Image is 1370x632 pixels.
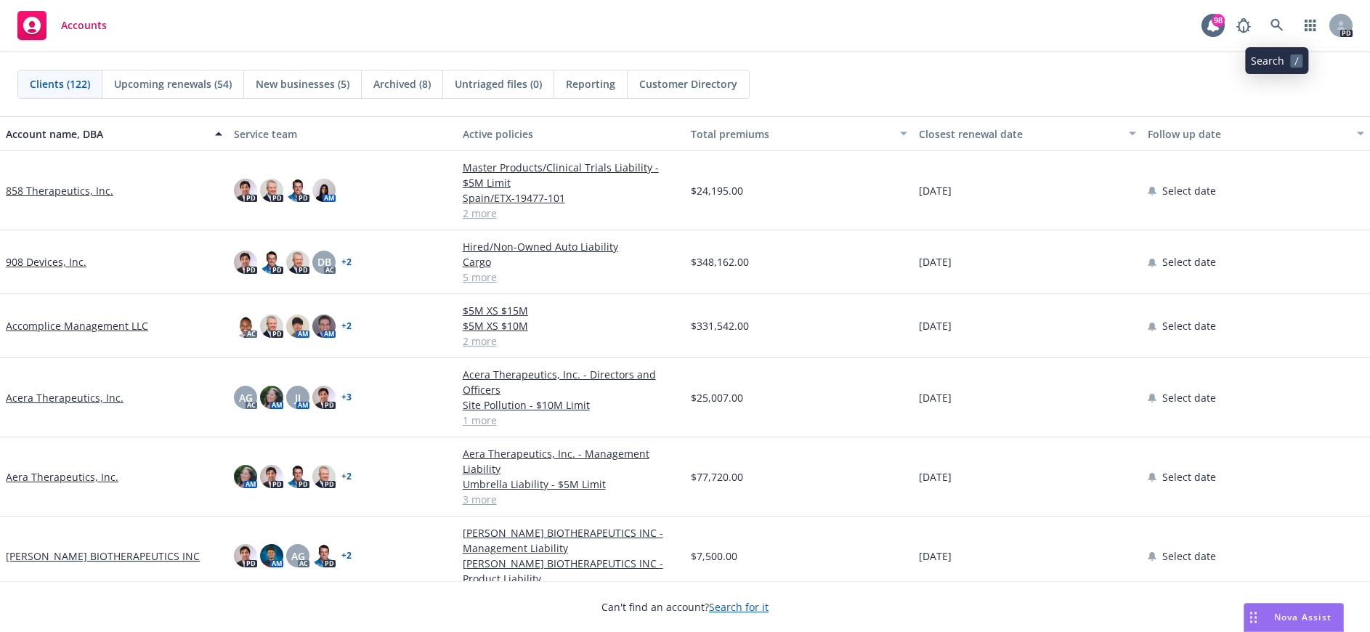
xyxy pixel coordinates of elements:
a: [PERSON_NAME] BIOTHERAPEUTICS INC - Management Liability [463,525,679,556]
span: AG [239,390,253,405]
a: 5 more [463,270,679,285]
img: photo [260,386,283,409]
a: Acera Therapeutics, Inc. - Directors and Officers [463,367,679,397]
a: Search for it [709,600,769,614]
span: [DATE] [919,469,952,485]
span: [DATE] [919,318,952,333]
img: photo [260,179,283,202]
span: $24,195.00 [691,183,743,198]
img: photo [312,544,336,567]
a: + 2 [341,551,352,560]
span: Select date [1162,318,1216,333]
span: Untriaged files (0) [455,76,542,92]
a: 1 more [463,413,679,428]
div: Total premiums [691,126,891,142]
span: Upcoming renewals (54) [114,76,232,92]
img: photo [260,251,283,274]
img: photo [312,465,336,488]
span: $7,500.00 [691,548,737,564]
span: JJ [295,390,301,405]
a: Acera Therapeutics, Inc. [6,390,123,405]
span: [DATE] [919,548,952,564]
img: photo [260,465,283,488]
div: Closest renewal date [919,126,1119,142]
a: + 2 [341,258,352,267]
div: Follow up date [1148,126,1348,142]
span: Select date [1162,390,1216,405]
span: $77,720.00 [691,469,743,485]
a: Report a Bug [1229,11,1258,40]
span: [DATE] [919,390,952,405]
a: Aera Therapeutics, Inc. - Management Liability [463,446,679,477]
img: photo [234,251,257,274]
img: photo [234,315,257,338]
div: Service team [234,126,450,142]
span: Reporting [566,76,615,92]
img: photo [234,544,257,567]
a: 3 more [463,492,679,507]
span: Accounts [61,20,107,31]
a: [PERSON_NAME] BIOTHERAPEUTICS INC - Product Liability [463,556,679,586]
a: Master Products/Clinical Trials Liability - $5M Limit [463,160,679,190]
a: 858 Therapeutics, Inc. [6,183,113,198]
button: Active policies [457,116,685,151]
img: photo [312,315,336,338]
button: Nova Assist [1244,603,1344,632]
span: [DATE] [919,183,952,198]
img: photo [286,179,309,202]
span: AG [291,548,305,564]
span: Nova Assist [1274,611,1332,623]
img: photo [312,179,336,202]
button: Service team [228,116,456,151]
span: $25,007.00 [691,390,743,405]
span: [DATE] [919,254,952,270]
span: Archived (8) [373,76,431,92]
span: $348,162.00 [691,254,749,270]
a: 2 more [463,333,679,349]
a: Cargo [463,254,679,270]
div: Active policies [463,126,679,142]
button: Follow up date [1142,116,1370,151]
span: Select date [1162,469,1216,485]
div: Account name, DBA [6,126,206,142]
button: Total premiums [685,116,913,151]
span: Clients (122) [30,76,90,92]
img: photo [234,465,257,488]
img: photo [260,544,283,567]
span: Select date [1162,183,1216,198]
a: Umbrella Liability - $5M Limit [463,477,679,492]
a: Hired/Non-Owned Auto Liability [463,239,679,254]
a: + 2 [341,472,352,481]
a: 908 Devices, Inc. [6,254,86,270]
a: $5M XS $15M [463,303,679,318]
a: + 3 [341,393,352,402]
span: Select date [1162,548,1216,564]
a: + 2 [341,322,352,331]
div: 98 [1212,14,1225,27]
img: photo [286,315,309,338]
a: Switch app [1296,11,1325,40]
img: photo [286,465,309,488]
div: Drag to move [1244,604,1262,631]
img: photo [286,251,309,274]
span: Customer Directory [639,76,737,92]
span: New businesses (5) [256,76,349,92]
a: Accounts [12,5,113,46]
a: Search [1262,11,1292,40]
a: Spain/ETX-19477-101 [463,190,679,206]
span: Select date [1162,254,1216,270]
a: 2 more [463,206,679,221]
a: Site Pollution - $10M Limit [463,397,679,413]
a: [PERSON_NAME] BIOTHERAPEUTICS INC [6,548,200,564]
img: photo [260,315,283,338]
a: Accomplice Management LLC [6,318,148,333]
button: Closest renewal date [913,116,1141,151]
img: photo [234,179,257,202]
span: Can't find an account? [601,599,769,615]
